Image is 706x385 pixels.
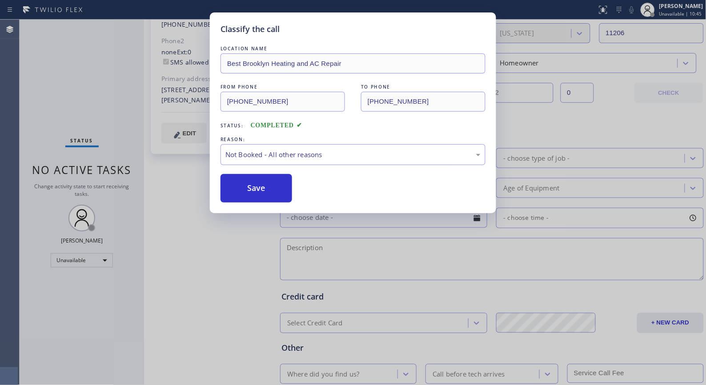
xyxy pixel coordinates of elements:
input: From phone [221,92,345,112]
span: Status: [221,122,244,129]
input: To phone [361,92,485,112]
h5: Classify the call [221,23,280,35]
button: Save [221,174,292,203]
div: LOCATION NAME [221,44,485,53]
div: TO PHONE [361,82,485,92]
div: FROM PHONE [221,82,345,92]
div: REASON: [221,135,485,144]
div: Not Booked - All other reasons [225,150,481,160]
span: COMPLETED [251,122,302,129]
